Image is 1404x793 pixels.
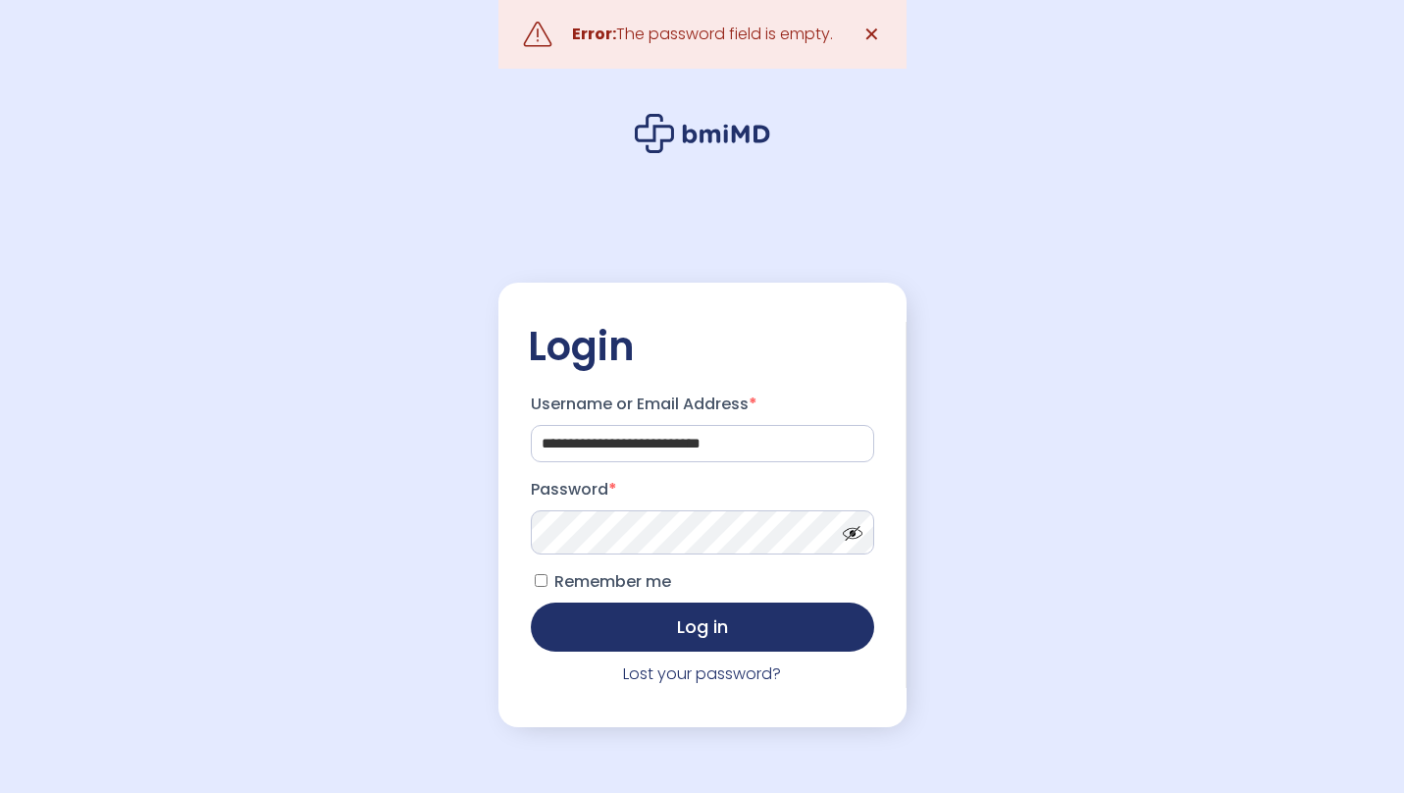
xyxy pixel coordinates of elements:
[531,389,874,420] label: Username or Email Address
[572,23,616,45] strong: Error:
[623,662,781,685] a: Lost your password?
[863,21,880,48] span: ✕
[528,322,877,371] h2: Login
[853,15,892,54] a: ✕
[535,574,547,587] input: Remember me
[572,21,833,48] div: The password field is empty.
[554,570,671,593] span: Remember me
[531,603,874,652] button: Log in
[531,474,874,505] label: Password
